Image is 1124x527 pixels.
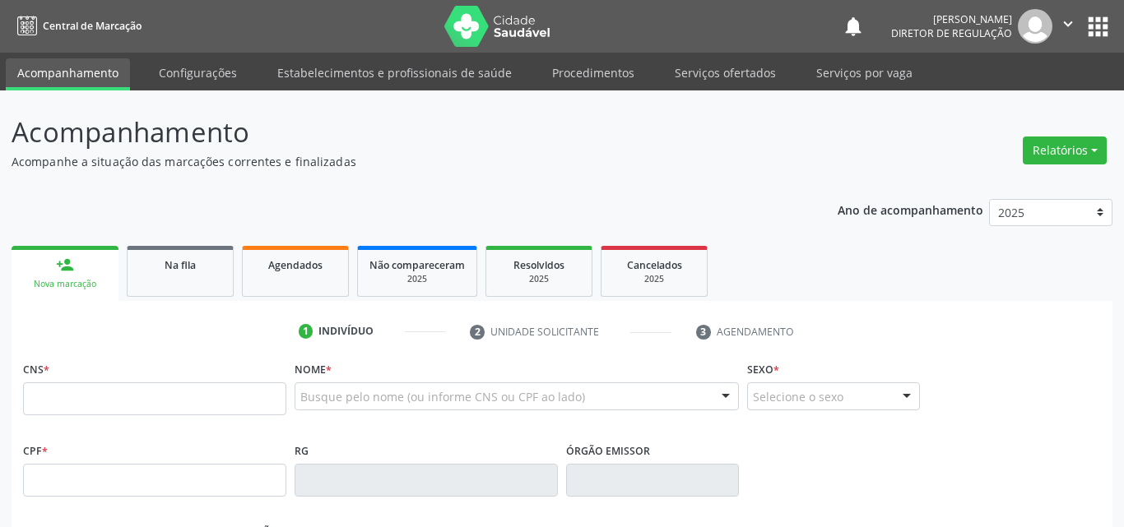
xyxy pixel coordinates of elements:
[513,258,564,272] span: Resolvidos
[891,26,1012,40] span: Diretor de regulação
[299,324,314,339] div: 1
[165,258,196,272] span: Na fila
[295,357,332,382] label: Nome
[805,58,924,87] a: Serviços por vaga
[12,153,783,170] p: Acompanhe a situação das marcações correntes e finalizadas
[147,58,248,87] a: Configurações
[1084,12,1112,41] button: apps
[1052,9,1084,44] button: 
[6,58,130,90] a: Acompanhamento
[56,256,74,274] div: person_add
[43,19,142,33] span: Central de Marcação
[1059,15,1077,33] i: 
[23,438,48,464] label: CPF
[613,273,695,285] div: 2025
[369,273,465,285] div: 2025
[498,273,580,285] div: 2025
[268,258,323,272] span: Agendados
[318,324,374,339] div: Indivíduo
[1023,136,1107,164] button: Relatórios
[747,357,779,382] label: Sexo
[753,388,843,405] span: Selecione o sexo
[1018,9,1052,44] img: img
[842,15,865,38] button: notifications
[23,357,49,382] label: CNS
[369,258,465,272] span: Não compareceram
[266,58,523,87] a: Estabelecimentos e profissionais de saúde
[541,58,646,87] a: Procedimentos
[12,112,783,153] p: Acompanhamento
[566,438,650,464] label: Órgão emissor
[627,258,682,272] span: Cancelados
[23,278,107,290] div: Nova marcação
[663,58,787,87] a: Serviços ofertados
[12,12,142,39] a: Central de Marcação
[838,199,983,220] p: Ano de acompanhamento
[295,438,309,464] label: RG
[300,388,585,405] span: Busque pelo nome (ou informe CNS ou CPF ao lado)
[891,12,1012,26] div: [PERSON_NAME]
